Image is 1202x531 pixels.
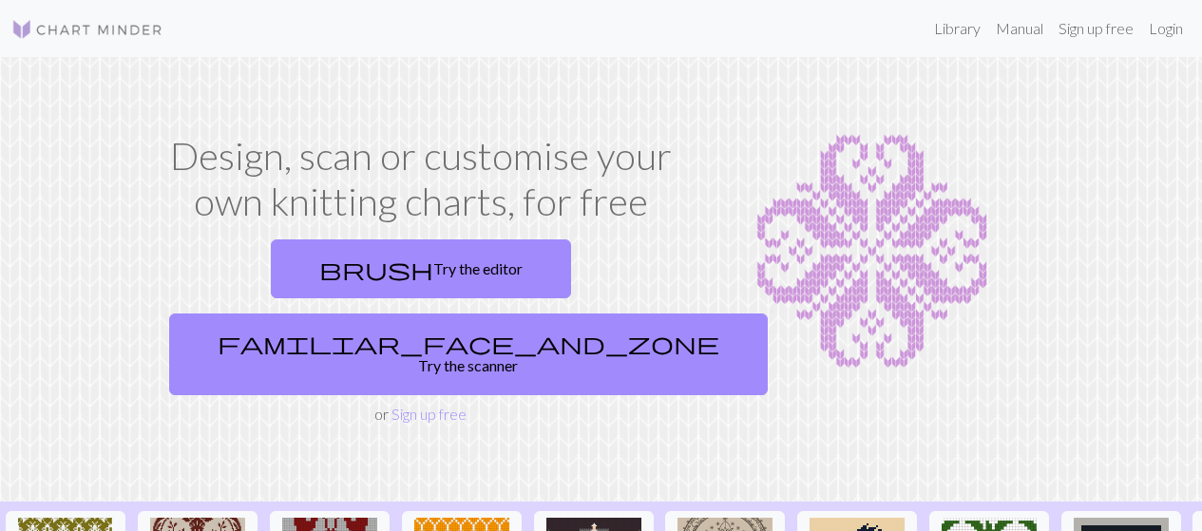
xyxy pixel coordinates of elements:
a: Sign up free [1051,9,1141,47]
h1: Design, scan or customise your own knitting charts, for free [162,133,680,224]
a: Sign up free [391,405,467,423]
a: Manual [988,9,1051,47]
img: Logo [11,18,163,41]
span: familiar_face_and_zone [218,330,719,356]
span: brush [319,256,433,282]
a: Try the editor [271,239,571,298]
img: Chart example [703,133,1041,370]
a: Try the scanner [169,313,768,395]
a: Library [926,9,988,47]
div: or [162,232,680,426]
a: Login [1141,9,1191,47]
